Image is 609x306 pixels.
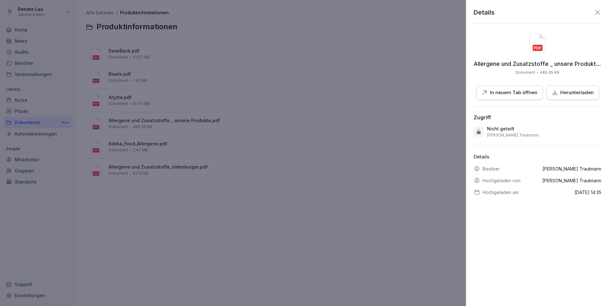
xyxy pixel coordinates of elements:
[483,165,500,172] p: Besitzer
[476,86,543,100] button: In neuem Tab öffnen
[483,189,519,196] p: Hochgeladen am
[474,114,491,121] div: Zugriff
[542,177,601,184] p: [PERSON_NAME] Trautmann
[474,8,495,17] p: Details
[487,126,514,132] p: Nicht geteilt
[483,177,520,184] p: Hochgeladen von
[540,70,559,75] p: 489.05 KB
[487,133,539,138] p: [PERSON_NAME] Trautmann
[560,89,594,96] p: Herunterladen
[474,153,601,161] p: Details
[516,70,535,75] p: Dokument
[547,86,599,100] button: Herunterladen
[474,61,601,67] p: Allergene und Zusatzstoffe _ unsere Produkte.pdf
[542,165,601,172] p: [PERSON_NAME] Trautmann
[575,189,601,196] p: [DATE] 14:35
[490,89,537,96] p: In neuem Tab öffnen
